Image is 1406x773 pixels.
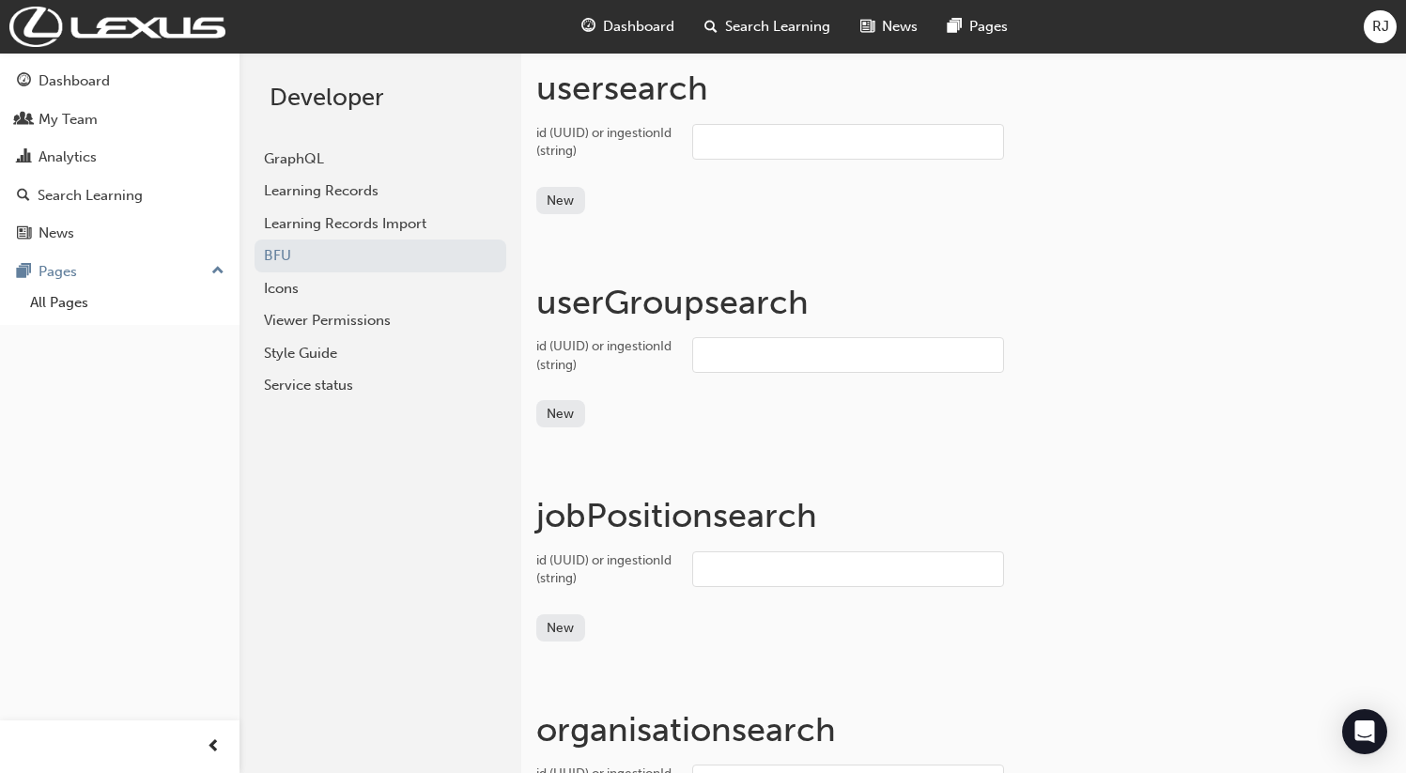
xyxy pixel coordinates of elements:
span: search-icon [17,188,30,205]
h1: user search [536,68,1391,109]
a: My Team [8,102,232,137]
div: id (UUID) or ingestionId (string) [536,337,677,374]
div: Dashboard [39,70,110,92]
a: news-iconNews [845,8,933,46]
div: Learning Records [264,180,497,202]
h1: organisation search [536,709,1391,750]
span: Pages [969,16,1008,38]
img: Trak [9,7,225,47]
button: New [536,187,585,214]
input: id (UUID) or ingestionId (string) [692,124,1004,160]
div: Open Intercom Messenger [1342,709,1387,754]
h1: userGroup search [536,282,1391,323]
span: chart-icon [17,149,31,166]
span: people-icon [17,112,31,129]
a: Analytics [8,140,232,175]
div: Style Guide [264,343,497,364]
div: Icons [264,278,497,300]
a: Dashboard [8,64,232,99]
a: search-iconSearch Learning [689,8,845,46]
span: search-icon [704,15,718,39]
a: Search Learning [8,178,232,213]
span: Search Learning [725,16,830,38]
button: Pages [8,255,232,289]
span: news-icon [17,225,31,242]
h1: jobPosition search [536,495,1391,536]
span: guage-icon [581,15,595,39]
div: Viewer Permissions [264,310,497,332]
a: BFU [255,240,506,272]
div: My Team [39,109,98,131]
div: id (UUID) or ingestionId (string) [536,551,677,588]
input: id (UUID) or ingestionId (string) [692,551,1004,587]
button: DashboardMy TeamAnalyticsSearch LearningNews [8,60,232,255]
span: guage-icon [17,73,31,90]
button: New [536,614,585,642]
span: News [882,16,918,38]
div: News [39,223,74,244]
a: Service status [255,369,506,402]
div: Learning Records Import [264,213,497,235]
span: Dashboard [603,16,674,38]
a: All Pages [23,288,232,317]
a: GraphQL [255,143,506,176]
a: Viewer Permissions [255,304,506,337]
div: id (UUID) or ingestionId (string) [536,124,677,161]
span: pages-icon [17,264,31,281]
span: news-icon [860,15,874,39]
span: RJ [1372,16,1389,38]
a: Style Guide [255,337,506,370]
a: Icons [255,272,506,305]
div: Pages [39,261,77,283]
div: Analytics [39,147,97,168]
a: News [8,216,232,251]
a: pages-iconPages [933,8,1023,46]
div: Service status [264,375,497,396]
button: New [536,400,585,427]
div: GraphQL [264,148,497,170]
span: pages-icon [948,15,962,39]
span: prev-icon [207,735,221,759]
button: RJ [1364,10,1397,43]
div: Search Learning [38,185,143,207]
input: id (UUID) or ingestionId (string) [692,337,1004,373]
a: Learning Records [255,175,506,208]
a: Learning Records Import [255,208,506,240]
h2: Developer [270,83,491,113]
a: guage-iconDashboard [566,8,689,46]
span: up-icon [211,259,224,284]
